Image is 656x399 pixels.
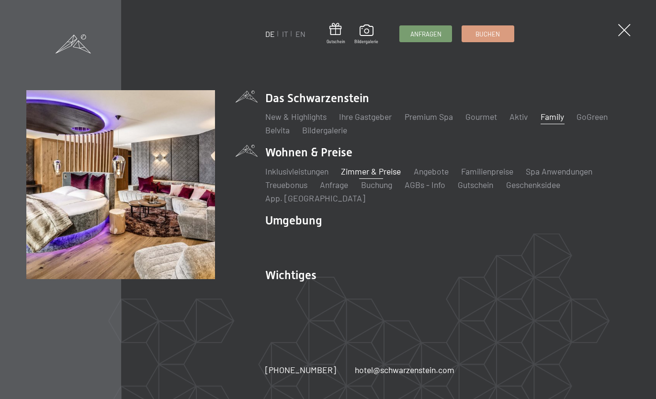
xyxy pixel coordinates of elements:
a: New & Highlights [265,111,327,122]
a: Premium Spa [405,111,453,122]
a: DE [265,29,275,38]
a: Gutschein [458,179,493,190]
a: Anfrage [320,179,348,190]
span: Buchen [475,30,500,38]
a: Gourmet [465,111,497,122]
a: Angebote [414,166,449,176]
span: Bildergalerie [354,39,378,45]
a: Anfragen [400,26,452,42]
a: Ihre Gastgeber [339,111,392,122]
a: App. [GEOGRAPHIC_DATA] [265,193,365,203]
a: IT [282,29,288,38]
a: Inklusivleistungen [265,166,328,176]
span: Gutschein [327,39,345,45]
a: hotel@schwarzenstein.com [355,364,454,376]
a: Familienpreise [461,166,513,176]
a: Bildergalerie [354,24,378,45]
a: EN [295,29,305,38]
a: Aktiv [509,111,528,122]
a: Belvita [265,125,290,135]
a: Treuebonus [265,179,307,190]
a: Buchen [462,26,514,42]
a: Gutschein [327,23,345,45]
a: Buchung [361,179,392,190]
span: [PHONE_NUMBER] [265,364,336,375]
a: Zimmer & Preise [341,166,401,176]
a: Bildergalerie [302,125,347,135]
a: [PHONE_NUMBER] [265,364,336,376]
a: Geschenksidee [506,179,560,190]
a: AGBs - Info [405,179,445,190]
span: Anfragen [410,30,441,38]
a: Spa Anwendungen [526,166,592,176]
a: GoGreen [577,111,608,122]
a: Family [541,111,564,122]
